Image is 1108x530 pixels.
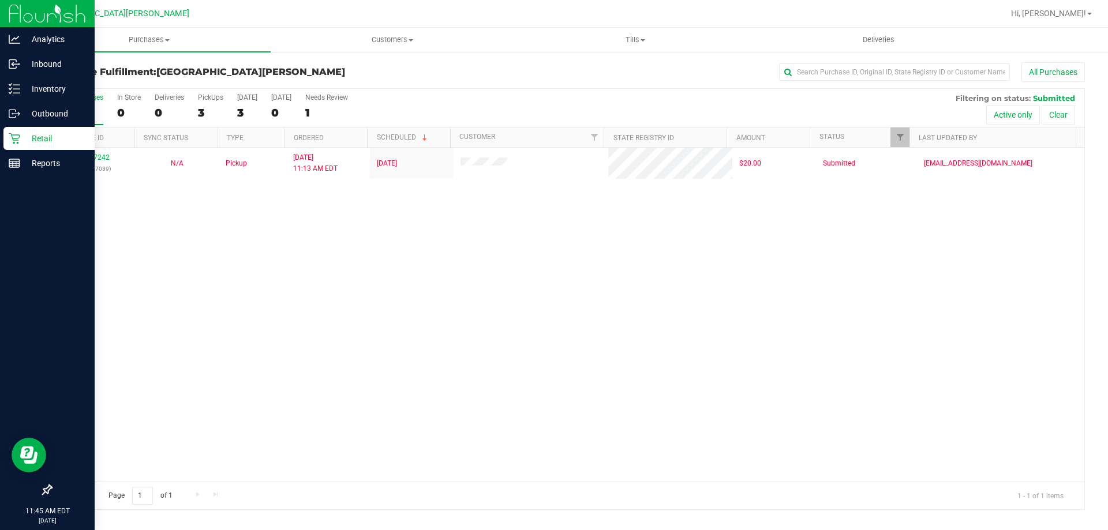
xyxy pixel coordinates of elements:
a: Status [819,133,844,141]
span: Not Applicable [171,159,184,167]
div: Needs Review [305,93,348,102]
div: [DATE] [271,93,291,102]
a: 11987242 [77,153,110,161]
a: Customer [459,133,495,141]
inline-svg: Outbound [9,108,20,119]
p: Inbound [20,57,89,71]
inline-svg: Inventory [9,83,20,95]
button: N/A [171,158,184,169]
div: 1 [305,106,348,119]
p: Outbound [20,107,89,121]
div: In Store [117,93,141,102]
input: Search Purchase ID, Original ID, State Registry ID or Customer Name... [779,63,1010,81]
p: Inventory [20,82,89,96]
div: PickUps [198,93,223,102]
span: [DATE] 11:13 AM EDT [293,152,338,174]
span: 1 - 1 of 1 items [1008,487,1073,504]
a: Scheduled [377,133,429,141]
a: Filter [890,127,909,147]
a: Ordered [294,134,324,142]
a: State Registry ID [613,134,674,142]
button: All Purchases [1021,62,1085,82]
p: Analytics [20,32,89,46]
input: 1 [132,487,153,505]
a: Tills [514,28,757,52]
span: Tills [514,35,756,45]
a: Amount [736,134,765,142]
span: Deliveries [847,35,910,45]
div: Deliveries [155,93,184,102]
span: $20.00 [739,158,761,169]
span: Page of 1 [99,487,182,505]
inline-svg: Retail [9,133,20,144]
span: Customers [271,35,513,45]
a: Sync Status [144,134,188,142]
div: 3 [237,106,257,119]
div: 0 [117,106,141,119]
span: [EMAIL_ADDRESS][DOMAIN_NAME] [924,158,1032,169]
span: Hi, [PERSON_NAME]! [1011,9,1086,18]
div: [DATE] [237,93,257,102]
span: [GEOGRAPHIC_DATA][PERSON_NAME] [156,66,345,77]
button: Clear [1042,105,1075,125]
span: Submitted [1033,93,1075,103]
div: 0 [155,106,184,119]
span: [DATE] [377,158,397,169]
span: Submitted [823,158,855,169]
a: Last Updated By [919,134,977,142]
p: Reports [20,156,89,170]
span: Filtering on status: [956,93,1031,103]
span: Purchases [28,35,271,45]
span: [GEOGRAPHIC_DATA][PERSON_NAME] [47,9,189,18]
iframe: Resource center [12,438,46,472]
inline-svg: Analytics [9,33,20,45]
div: 0 [271,106,291,119]
div: 3 [198,106,223,119]
button: Active only [986,105,1040,125]
a: Purchases [28,28,271,52]
h3: Purchase Fulfillment: [51,67,395,77]
p: Retail [20,131,89,145]
a: Filter [585,127,604,147]
a: Deliveries [757,28,1000,52]
inline-svg: Reports [9,157,20,169]
a: Customers [271,28,514,52]
p: 11:45 AM EDT [5,506,89,516]
inline-svg: Inbound [9,58,20,70]
a: Type [227,134,244,142]
p: [DATE] [5,516,89,525]
span: Pickup [226,158,247,169]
